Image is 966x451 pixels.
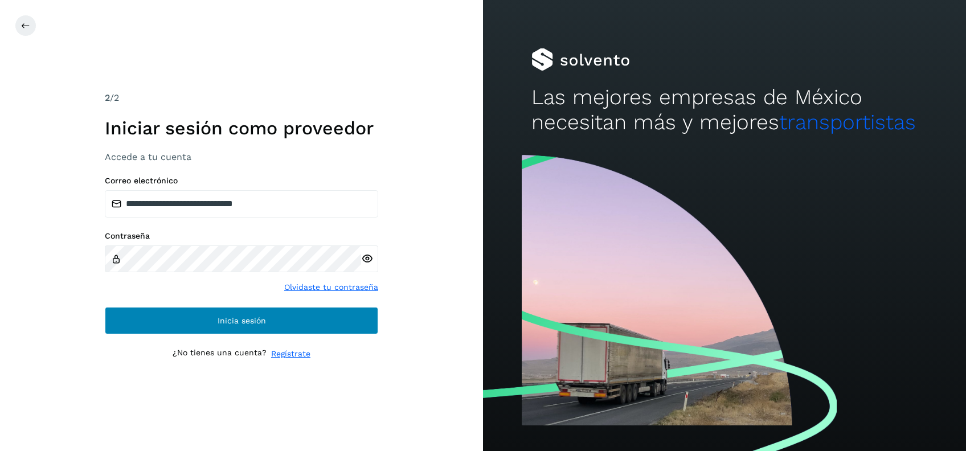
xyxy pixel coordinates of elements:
a: Olvidaste tu contraseña [284,281,378,293]
span: 2 [105,92,110,103]
h3: Accede a tu cuenta [105,151,378,162]
label: Correo electrónico [105,176,378,186]
span: Inicia sesión [218,317,266,325]
h2: Las mejores empresas de México necesitan más y mejores [531,85,918,136]
span: transportistas [779,110,916,134]
a: Regístrate [271,348,310,360]
button: Inicia sesión [105,307,378,334]
h1: Iniciar sesión como proveedor [105,117,378,139]
label: Contraseña [105,231,378,241]
div: /2 [105,91,378,105]
p: ¿No tienes una cuenta? [173,348,267,360]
